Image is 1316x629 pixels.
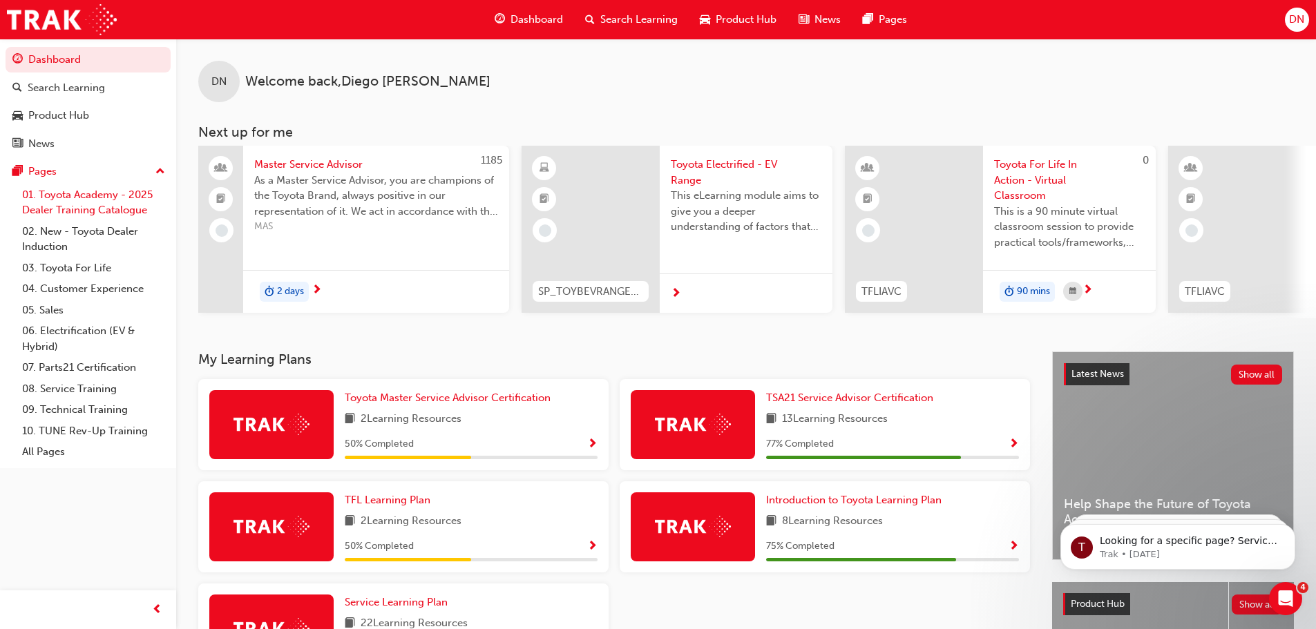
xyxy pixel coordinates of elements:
[7,4,117,35] img: Trak
[254,157,498,173] span: Master Service Advisor
[1143,154,1149,166] span: 0
[1231,365,1283,385] button: Show all
[17,300,171,321] a: 05. Sales
[277,284,304,300] span: 2 days
[17,420,171,442] a: 10. TUNE Rev-Up Training
[28,136,55,152] div: News
[155,163,165,181] span: up-icon
[17,399,171,420] a: 09. Technical Training
[28,108,89,124] div: Product Hub
[345,596,448,608] span: Service Learning Plan
[600,12,678,28] span: Search Learning
[345,411,355,428] span: book-icon
[211,74,227,90] span: DN
[28,80,105,96] div: Search Learning
[700,11,710,28] span: car-icon
[766,391,933,404] span: TSA21 Service Advisor Certification
[1083,284,1093,297] span: next-icon
[788,6,852,34] a: news-iconNews
[716,12,776,28] span: Product Hub
[345,390,556,406] a: Toyota Master Service Advisor Certification
[17,441,171,463] a: All Pages
[495,11,505,28] span: guage-icon
[799,11,809,28] span: news-icon
[6,131,171,157] a: News
[12,138,23,151] span: news-icon
[1186,191,1196,209] span: booktick-icon
[845,146,1156,313] a: 0TFLIAVCToyota For Life In Action - Virtual ClassroomThis is a 90 minute virtual classroom sessio...
[1017,284,1050,300] span: 90 mins
[1186,159,1196,177] span: learningResourceType_INSTRUCTOR_LED-icon
[216,159,226,177] span: people-icon
[671,288,681,300] span: next-icon
[12,166,23,178] span: pages-icon
[538,284,643,300] span: SP_TOYBEVRANGE_EL
[345,594,453,610] a: Service Learning Plan
[198,351,1030,367] h3: My Learning Plans
[345,539,414,554] span: 50 % Completed
[539,224,551,237] span: learningRecordVerb_NONE-icon
[152,601,162,619] span: prev-icon
[1009,538,1019,555] button: Show Progress
[312,284,322,297] span: next-icon
[585,11,595,28] span: search-icon
[1071,598,1125,610] span: Product Hub
[345,494,430,506] span: TFL Learning Plan
[1269,582,1302,615] iframe: Intercom live chat
[766,494,942,506] span: Introduction to Toyota Learning Plan
[1009,436,1019,453] button: Show Progress
[766,492,947,508] a: Introduction to Toyota Learning Plan
[587,541,598,553] span: Show Progress
[1185,284,1225,300] span: TFLIAVC
[17,320,171,357] a: 06. Electrification (EV & Hybrid)
[1052,351,1294,560] a: Latest NewsShow allHelp Shape the Future of Toyota Academy Training and Win an eMastercard!
[852,6,918,34] a: pages-iconPages
[216,191,226,209] span: booktick-icon
[233,414,309,435] img: Trak
[511,12,563,28] span: Dashboard
[6,47,171,72] a: Dashboard
[587,538,598,555] button: Show Progress
[1071,368,1124,380] span: Latest News
[17,184,171,221] a: 01. Toyota Academy - 2025 Dealer Training Catalogue
[587,436,598,453] button: Show Progress
[6,103,171,128] a: Product Hub
[484,6,574,34] a: guage-iconDashboard
[1232,594,1284,615] button: Show all
[345,492,436,508] a: TFL Learning Plan
[1185,224,1198,237] span: learningRecordVerb_NONE-icon
[766,539,835,554] span: 75 % Completed
[245,74,490,90] span: Welcome back , Diego [PERSON_NAME]
[782,513,883,530] span: 8 Learning Resources
[862,224,875,237] span: learningRecordVerb_NONE-icon
[540,191,549,209] span: booktick-icon
[17,258,171,279] a: 03. Toyota For Life
[587,438,598,451] span: Show Progress
[17,278,171,300] a: 04. Customer Experience
[12,82,22,95] span: search-icon
[863,11,873,28] span: pages-icon
[1009,438,1019,451] span: Show Progress
[782,411,888,428] span: 13 Learning Resources
[1069,283,1076,300] span: calendar-icon
[17,378,171,400] a: 08. Service Training
[671,188,821,235] span: This eLearning module aims to give you a deeper understanding of factors that influence driving r...
[655,516,731,537] img: Trak
[540,159,549,177] span: learningResourceType_ELEARNING-icon
[1297,582,1308,593] span: 4
[574,6,689,34] a: search-iconSearch Learning
[176,124,1316,140] h3: Next up for me
[671,157,821,188] span: Toyota Electrified - EV Range
[361,411,461,428] span: 2 Learning Resources
[254,173,498,220] span: As a Master Service Advisor, you are champions of the Toyota Brand, always positive in our repres...
[28,164,57,180] div: Pages
[1064,363,1282,385] a: Latest NewsShow all
[1004,283,1014,301] span: duration-icon
[1009,541,1019,553] span: Show Progress
[766,411,776,428] span: book-icon
[6,75,171,101] a: Search Learning
[17,221,171,258] a: 02. New - Toyota Dealer Induction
